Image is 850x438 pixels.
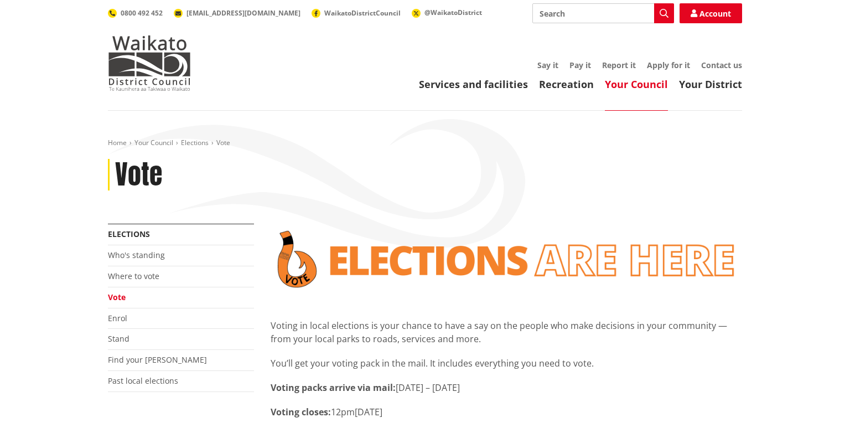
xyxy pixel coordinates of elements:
[216,138,230,147] span: Vote
[271,381,742,394] p: [DATE] – [DATE]
[271,382,396,394] strong: Voting packs arrive via mail:
[108,138,127,147] a: Home
[108,229,150,239] a: Elections
[271,224,742,295] img: Vote banner transparent
[312,8,401,18] a: WaikatoDistrictCouncil
[181,138,209,147] a: Elections
[108,313,127,323] a: Enrol
[108,35,191,91] img: Waikato District Council - Te Kaunihera aa Takiwaa o Waikato
[121,8,163,18] span: 0800 492 452
[605,78,668,91] a: Your Council
[324,8,401,18] span: WaikatoDistrictCouncil
[271,406,331,418] strong: Voting closes:
[412,8,482,17] a: @WaikatoDistrict
[271,319,742,346] p: Voting in local elections is your chance to have a say on the people who make decisions in your c...
[108,271,159,281] a: Where to vote
[602,60,636,70] a: Report it
[539,78,594,91] a: Recreation
[569,60,591,70] a: Pay it
[186,8,300,18] span: [EMAIL_ADDRESS][DOMAIN_NAME]
[108,138,742,148] nav: breadcrumb
[108,8,163,18] a: 0800 492 452
[701,60,742,70] a: Contact us
[108,333,129,344] a: Stand
[680,3,742,23] a: Account
[679,78,742,91] a: Your District
[424,8,482,17] span: @WaikatoDistrict
[419,78,528,91] a: Services and facilities
[331,406,382,418] span: 12pm[DATE]
[108,375,178,386] a: Past local elections
[647,60,690,70] a: Apply for it
[108,250,165,260] a: Who's standing
[108,354,207,365] a: Find your [PERSON_NAME]
[532,3,674,23] input: Search input
[108,292,126,302] a: Vote
[115,159,162,191] h1: Vote
[174,8,300,18] a: [EMAIL_ADDRESS][DOMAIN_NAME]
[271,357,742,370] p: You’ll get your voting pack in the mail. It includes everything you need to vote.
[134,138,173,147] a: Your Council
[537,60,558,70] a: Say it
